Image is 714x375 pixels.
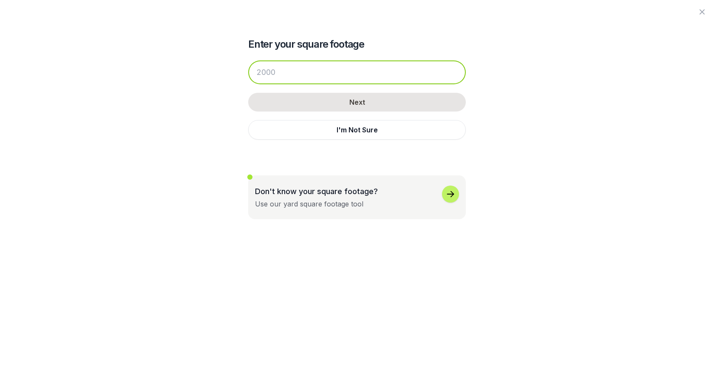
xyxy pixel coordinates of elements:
[255,199,363,209] div: Use our yard square footage tool
[255,186,378,197] p: Don't know your square footage?
[248,60,466,84] input: 2000
[248,120,466,140] button: I'm Not Sure
[248,37,466,51] h2: Enter your square footage
[248,175,466,219] button: Don't know your square footage?Use our yard square footage tool
[248,93,466,112] button: Next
